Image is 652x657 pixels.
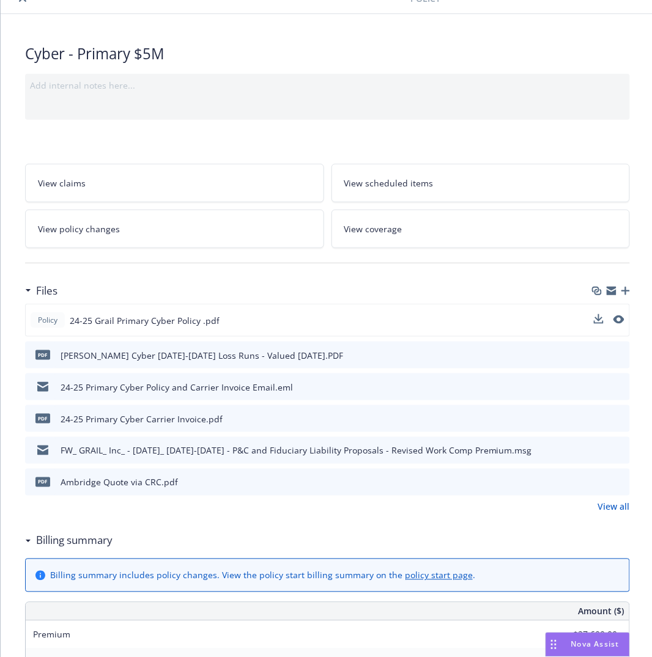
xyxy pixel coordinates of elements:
a: policy start page [405,570,473,581]
span: Amount ($) [579,605,624,618]
span: Policy [35,315,60,326]
div: Ambridge Quote via CRC.pdf [61,476,178,489]
button: preview file [614,476,625,489]
a: View claims [25,164,324,202]
button: download file [595,444,604,457]
div: Drag to move [546,633,561,656]
button: preview file [613,314,624,327]
div: Add internal notes here... [30,79,625,92]
button: preview file [614,349,625,362]
span: View claims [38,177,86,189]
input: 0.00 [546,626,625,644]
div: 24-25 Primary Cyber Carrier Invoice.pdf [61,413,223,425]
span: PDF [35,350,50,359]
span: View scheduled items [344,177,434,189]
div: Files [25,283,57,299]
button: preview file [613,315,624,324]
span: View policy changes [38,222,120,235]
button: preview file [614,444,625,457]
div: 24-25 Primary Cyber Policy and Carrier Invoice Email.eml [61,381,293,394]
button: download file [595,381,604,394]
span: View coverage [344,222,402,235]
div: FW_ GRAIL_ Inc_ - [DATE]_ [DATE]-[DATE] - P&C and Fiduciary Liability Proposals - Revised Work Co... [61,444,532,457]
a: View scheduled items [332,164,631,202]
button: download file [594,314,604,327]
a: View coverage [332,210,631,248]
span: pdf [35,477,50,486]
button: download file [595,349,604,362]
a: View policy changes [25,210,324,248]
span: Premium [33,629,70,640]
span: Nova Assist [571,639,620,650]
span: pdf [35,414,50,423]
button: download file [595,476,604,489]
div: Cyber - Primary $5M [25,43,630,64]
button: Nova Assist [546,633,630,657]
div: [PERSON_NAME] Cyber [DATE]-[DATE] Loss Runs - Valued [DATE].PDF [61,349,343,362]
button: preview file [614,381,625,394]
a: View all [598,501,630,513]
div: Billing summary [25,533,113,549]
span: 24-25 Grail Primary Cyber Policy .pdf [70,314,220,327]
button: preview file [614,413,625,425]
button: download file [595,413,604,425]
h3: Files [36,283,57,299]
div: Billing summary includes policy changes. View the policy start billing summary on the . [50,569,475,582]
button: download file [594,314,604,324]
h3: Billing summary [36,533,113,549]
